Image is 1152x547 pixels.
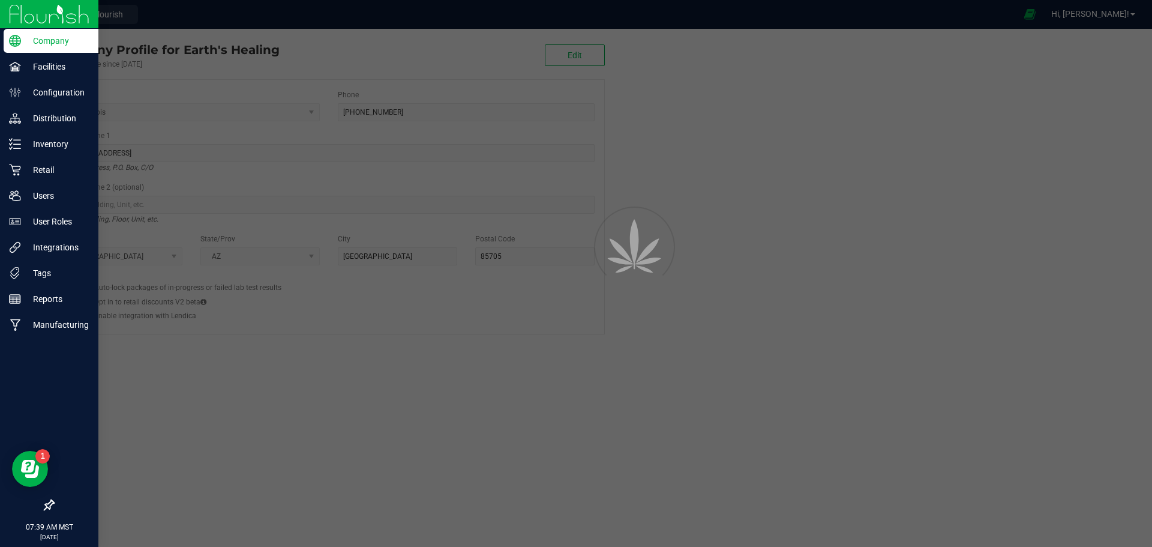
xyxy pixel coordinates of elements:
[21,292,93,306] p: Reports
[21,163,93,177] p: Retail
[21,240,93,255] p: Integrations
[9,319,21,331] inline-svg: Manufacturing
[35,449,50,464] iframe: Resource center unread badge
[21,111,93,125] p: Distribution
[9,164,21,176] inline-svg: Retail
[21,214,93,229] p: User Roles
[9,267,21,279] inline-svg: Tags
[9,216,21,228] inline-svg: User Roles
[9,61,21,73] inline-svg: Facilities
[21,34,93,48] p: Company
[21,137,93,151] p: Inventory
[21,59,93,74] p: Facilities
[9,241,21,253] inline-svg: Integrations
[5,522,93,533] p: 07:39 AM MST
[9,86,21,98] inline-svg: Configuration
[12,451,48,487] iframe: Resource center
[21,318,93,332] p: Manufacturing
[9,138,21,150] inline-svg: Inventory
[9,35,21,47] inline-svg: Company
[9,293,21,305] inline-svg: Reports
[9,112,21,124] inline-svg: Distribution
[21,85,93,100] p: Configuration
[5,533,93,542] p: [DATE]
[9,190,21,202] inline-svg: Users
[21,189,93,203] p: Users
[21,266,93,280] p: Tags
